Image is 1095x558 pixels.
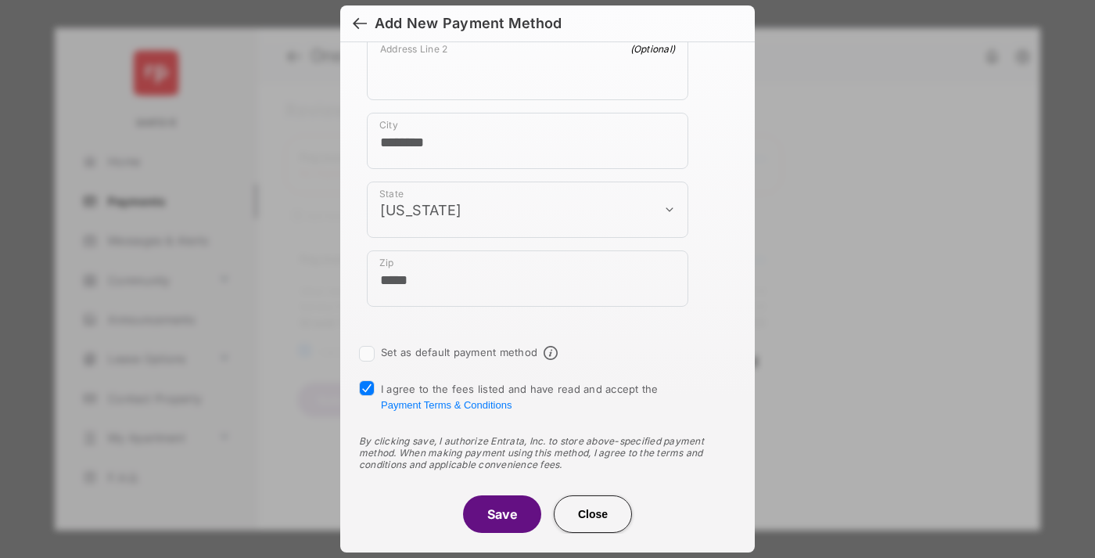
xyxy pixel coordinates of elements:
div: payment_method_screening[postal_addresses][locality] [367,113,688,169]
div: payment_method_screening[postal_addresses][postalCode] [367,250,688,307]
div: Add New Payment Method [375,15,562,32]
span: Default payment method info [544,346,558,360]
div: By clicking save, I authorize Entrata, Inc. to store above-specified payment method. When making ... [359,435,736,470]
button: I agree to the fees listed and have read and accept the [381,399,512,411]
div: payment_method_screening[postal_addresses][addressLine2] [367,36,688,100]
span: I agree to the fees listed and have read and accept the [381,383,659,411]
button: Save [463,495,541,533]
div: payment_method_screening[postal_addresses][administrativeArea] [367,182,688,238]
button: Close [554,495,632,533]
label: Set as default payment method [381,346,537,358]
